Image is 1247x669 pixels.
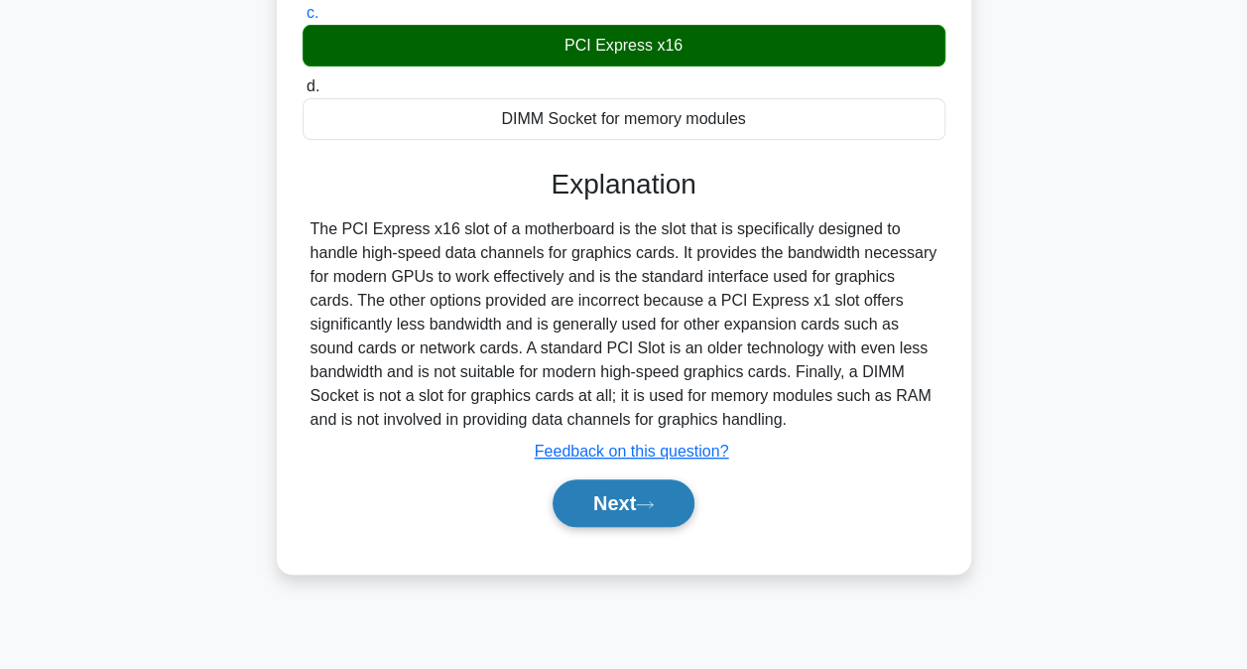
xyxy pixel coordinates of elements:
span: d. [307,77,319,94]
h3: Explanation [314,168,934,201]
button: Next [553,479,694,527]
div: DIMM Socket for memory modules [303,98,945,140]
a: Feedback on this question? [535,443,729,460]
div: PCI Express x16 [303,25,945,67]
span: c. [307,4,318,21]
div: The PCI Express x16 slot of a motherboard is the slot that is specifically designed to handle hig... [311,217,937,432]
